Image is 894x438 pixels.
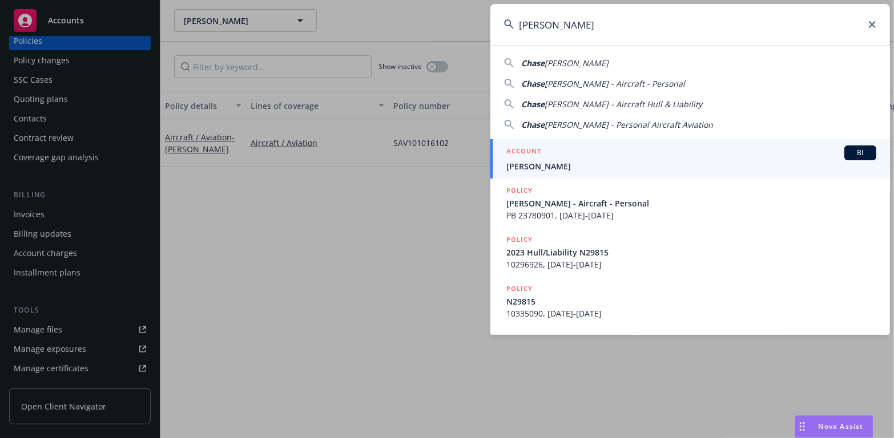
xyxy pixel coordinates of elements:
span: Nova Assist [819,421,864,431]
button: Nova Assist [795,415,873,438]
span: Chase [521,58,545,68]
span: [PERSON_NAME] - Aircraft Hull & Liability [545,99,702,109]
h5: ACCOUNT [506,145,541,159]
span: Chase [521,119,545,130]
span: [PERSON_NAME] - Aircraft - Personal [545,78,685,89]
h5: POLICY [506,332,533,343]
span: BI [849,148,872,158]
span: 2023 Hull/Liability N29815 [506,246,876,258]
div: Drag to move [795,416,810,437]
a: ACCOUNTBI[PERSON_NAME] [490,139,890,179]
span: 10335090, [DATE]-[DATE] [506,307,876,319]
h5: POLICY [506,234,533,245]
span: Chase [521,78,545,89]
span: [PERSON_NAME] - Aircraft - Personal [506,197,876,209]
a: POLICY2023 Hull/Liability N2981510296926, [DATE]-[DATE] [490,228,890,277]
a: POLICYN2981510335090, [DATE]-[DATE] [490,277,890,326]
span: Chase [521,99,545,109]
span: [PERSON_NAME] [545,58,609,68]
span: [PERSON_NAME] - Personal Aircraft Aviation [545,119,713,130]
h5: POLICY [506,283,533,294]
a: POLICY[PERSON_NAME] - Aircraft - PersonalPB 23780901, [DATE]-[DATE] [490,179,890,228]
span: 10296926, [DATE]-[DATE] [506,258,876,270]
span: N29815 [506,295,876,307]
span: PB 23780901, [DATE]-[DATE] [506,209,876,221]
span: [PERSON_NAME] [506,160,876,172]
input: Search... [490,4,890,45]
h5: POLICY [506,185,533,196]
a: POLICY [490,326,890,375]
